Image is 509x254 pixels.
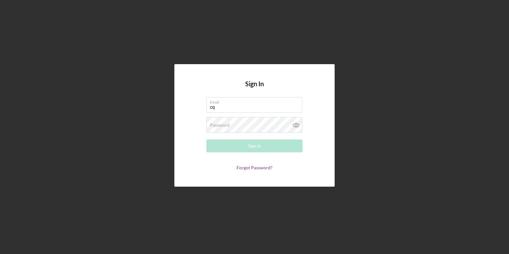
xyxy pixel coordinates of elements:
a: Forgot Password? [237,165,272,170]
h4: Sign In [245,80,264,97]
label: Password [210,123,229,128]
label: Email [210,97,302,105]
div: Sign In [248,140,261,152]
button: Sign In [206,140,303,152]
